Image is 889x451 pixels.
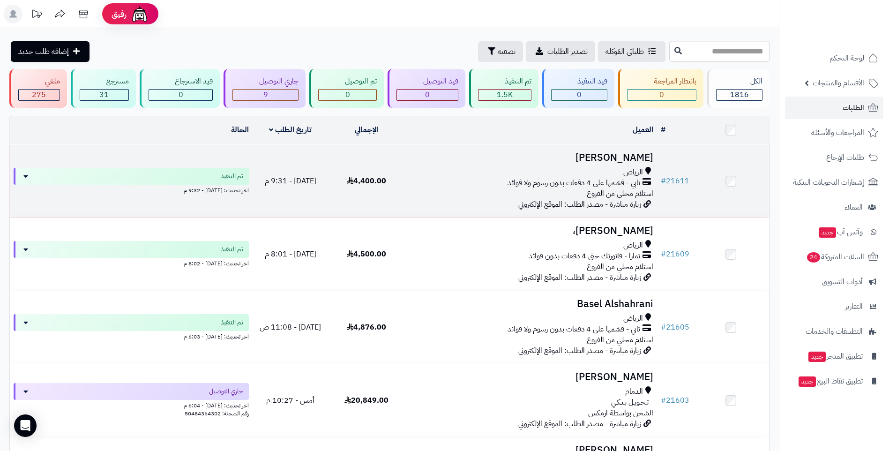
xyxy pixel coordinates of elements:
[588,407,653,419] span: الشحن بواسطة ارمكس
[221,245,243,254] span: تم التنفيذ
[540,69,617,108] a: قيد التنفيذ 0
[661,175,666,187] span: #
[587,334,653,346] span: استلام محلي من الفروع
[785,345,883,368] a: تطبيق المتجرجديد
[14,414,37,437] div: Open Intercom Messenger
[478,41,523,62] button: تصفية
[785,171,883,194] a: إشعارات التحويلات البنكية
[265,248,316,260] span: [DATE] - 8:01 م
[508,178,640,188] span: تابي - قسّمها على 4 دفعات بدون رسوم ولا فوائد
[661,322,689,333] a: #21605
[806,325,863,338] span: التطبيقات والخدمات
[233,90,298,100] div: 9
[627,76,696,87] div: بانتظار المراجعة
[518,199,641,210] span: زيارة مباشرة - مصدر الطلب: الموقع الإلكتروني
[661,175,689,187] a: #21611
[813,76,864,90] span: الأقسام والمنتجات
[785,47,883,69] a: لوحة التحكم
[822,275,863,288] span: أدوات التسويق
[386,69,467,108] a: قيد التوصيل 0
[25,5,48,26] a: تحديثات المنصة
[807,252,820,263] span: 24
[798,375,863,388] span: تطبيق نقاط البيع
[623,313,643,324] span: الرياض
[185,409,249,418] span: رقم الشحنة: 50484364302
[793,176,864,189] span: إشعارات التحويلات البنكية
[138,69,222,108] a: قيد الاسترجاع 0
[266,395,314,406] span: أمس - 10:27 م
[529,251,640,262] span: تمارا - فاتورتك حتى 4 دفعات بدون فوائد
[587,188,653,199] span: استلام محلي من الفروع
[518,418,641,429] span: زيارة مباشرة - مصدر الطلب: الموقع الإلكتروني
[661,248,689,260] a: #21609
[552,90,607,100] div: 0
[408,299,653,309] h3: Basel Alshahrani
[625,386,643,397] span: الدمام
[80,90,128,100] div: 31
[467,69,540,108] a: تم التنفيذ 1.5K
[497,89,513,100] span: 1.5K
[149,76,213,87] div: قيد الاسترجاع
[623,167,643,178] span: الرياض
[826,151,864,164] span: طلبات الإرجاع
[478,90,531,100] div: 1501
[818,225,863,239] span: وآتس آب
[825,25,880,45] img: logo-2.png
[785,370,883,392] a: تطبيق نقاط البيعجديد
[598,41,665,62] a: طلباتي المُوكلة
[526,41,595,62] a: تصدير الطلبات
[843,101,864,114] span: الطلبات
[819,227,836,238] span: جديد
[785,246,883,268] a: السلات المتروكة24
[14,185,249,195] div: اخر تحديث: [DATE] - 9:32 م
[551,76,608,87] div: قيد التنفيذ
[661,248,666,260] span: #
[623,240,643,251] span: الرياض
[508,324,640,335] span: تابي - قسّمها على 4 دفعات بدون رسوم ولا فوائد
[265,175,316,187] span: [DATE] - 9:31 م
[232,76,299,87] div: جاري التوصيل
[18,76,60,87] div: ملغي
[263,89,268,100] span: 9
[705,69,771,108] a: الكل1816
[785,146,883,169] a: طلبات الإرجاع
[829,52,864,65] span: لوحة التحكم
[408,372,653,383] h3: [PERSON_NAME]
[345,89,350,100] span: 0
[149,90,213,100] div: 0
[69,69,138,108] a: مسترجع 31
[209,387,243,396] span: جاري التوصيل
[222,69,307,108] a: جاري التوصيل 9
[799,376,816,387] span: جديد
[577,89,582,100] span: 0
[344,395,388,406] span: 20,849.00
[179,89,183,100] span: 0
[221,172,243,181] span: تم التنفيذ
[785,196,883,218] a: العملاء
[806,250,864,263] span: السلات المتروكة
[661,322,666,333] span: #
[628,90,696,100] div: 0
[112,8,127,20] span: رفيق
[659,89,664,100] span: 0
[807,350,863,363] span: تطبيق المتجر
[785,320,883,343] a: التطبيقات والخدمات
[478,76,531,87] div: تم التنفيذ
[518,272,641,283] span: زيارة مباشرة - مصدر الطلب: الموقع الإلكتروني
[785,271,883,293] a: أدوات التسويق
[355,124,378,135] a: الإجمالي
[396,76,458,87] div: قيد التوصيل
[498,46,515,57] span: تصفية
[397,90,458,100] div: 0
[14,400,249,410] div: اخر تحديث: [DATE] - 6:04 م
[18,46,69,57] span: إضافة طلب جديد
[616,69,705,108] a: بانتظار المراجعة 0
[785,97,883,119] a: الطلبات
[785,295,883,318] a: التقارير
[11,41,90,62] a: إضافة طلب جديد
[785,121,883,144] a: المراجعات والأسئلة
[347,248,386,260] span: 4,500.00
[587,261,653,272] span: استلام محلي من الفروع
[32,89,46,100] span: 275
[14,331,249,341] div: اخر تحديث: [DATE] - 6:03 م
